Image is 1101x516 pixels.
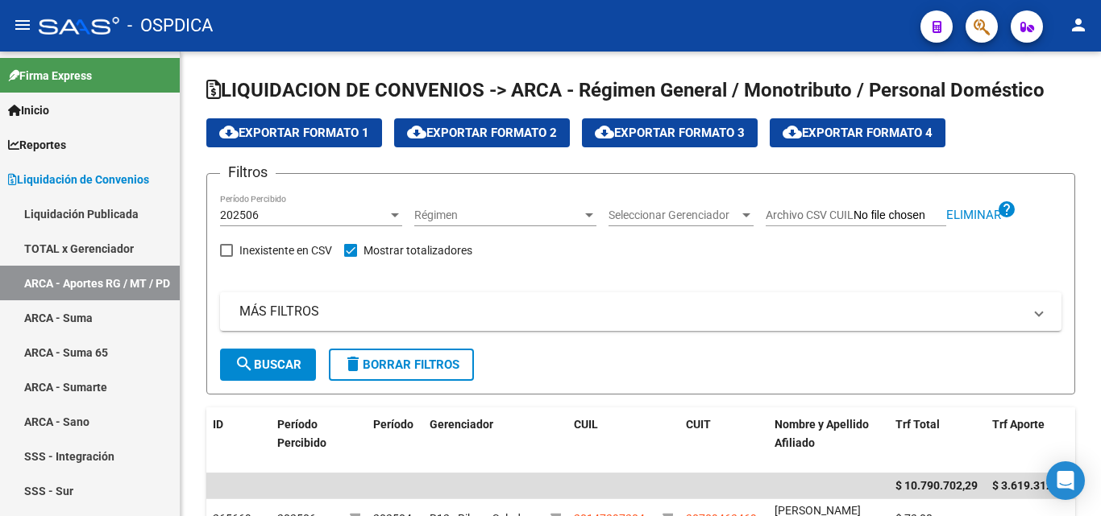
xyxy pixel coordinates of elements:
button: Exportar Formato 1 [206,118,382,147]
datatable-header-cell: Trf Total [889,407,986,478]
span: Período Percibido [277,418,326,449]
span: - OSPDICA [127,8,213,43]
span: LIQUIDACION DE CONVENIOS -> ARCA - Régimen General / Monotributo / Personal Doméstico [206,79,1045,101]
datatable-header-cell: ID [206,407,271,478]
span: Nombre y Apellido Afiliado [775,418,869,449]
span: Inicio [8,101,49,119]
button: Exportar Formato 3 [582,118,758,147]
span: CUIT [686,418,711,431]
span: Exportar Formato 3 [595,126,745,140]
input: Archivo CSV CUIL [854,208,946,223]
span: Borrar Filtros [343,357,459,372]
span: Período [373,418,413,431]
span: ID [213,418,223,431]
h3: Filtros [220,161,276,184]
span: Reportes [8,136,66,154]
datatable-header-cell: Gerenciador [423,407,544,478]
mat-panel-title: MÁS FILTROS [239,303,1023,320]
datatable-header-cell: Período [367,407,423,478]
button: Buscar [220,349,316,381]
datatable-header-cell: CUIL [567,407,656,478]
div: Open Intercom Messenger [1046,461,1085,500]
mat-icon: cloud_download [219,122,239,142]
span: Exportar Formato 1 [219,126,369,140]
span: Gerenciador [430,418,493,431]
span: Firma Express [8,67,92,85]
mat-icon: cloud_download [783,122,802,142]
mat-icon: delete [343,354,363,374]
span: 202506 [220,208,259,221]
button: Exportar Formato 4 [770,118,945,147]
mat-expansion-panel-header: MÁS FILTROS [220,292,1062,331]
button: Exportar Formato 2 [394,118,570,147]
span: Buscar [235,357,301,372]
span: Eliminar [946,208,1001,222]
span: $ 10.790.702,29 [895,479,978,492]
datatable-header-cell: CUIT [679,407,768,478]
button: Eliminar [946,210,1001,221]
span: Archivo CSV CUIL [766,208,854,221]
span: Mostrar totalizadores [364,241,472,260]
mat-icon: cloud_download [407,122,426,142]
span: Exportar Formato 4 [783,126,933,140]
mat-icon: help [997,200,1016,219]
span: Seleccionar Gerenciador [609,208,739,222]
span: Trf Total [895,418,940,431]
datatable-header-cell: Nombre y Apellido Afiliado [768,407,889,478]
datatable-header-cell: Período Percibido [271,407,343,478]
span: Exportar Formato 2 [407,126,557,140]
button: Borrar Filtros [329,349,474,381]
span: $ 3.619.312,68 [992,479,1068,492]
span: Trf Aporte [992,418,1045,431]
span: Régimen [414,208,582,222]
mat-icon: search [235,354,254,374]
span: Liquidación de Convenios [8,171,149,188]
datatable-header-cell: Trf Aporte [986,407,1082,478]
mat-icon: cloud_download [595,122,614,142]
span: CUIL [574,418,598,431]
mat-icon: menu [13,15,32,35]
span: Inexistente en CSV [239,241,332,260]
mat-icon: person [1069,15,1088,35]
